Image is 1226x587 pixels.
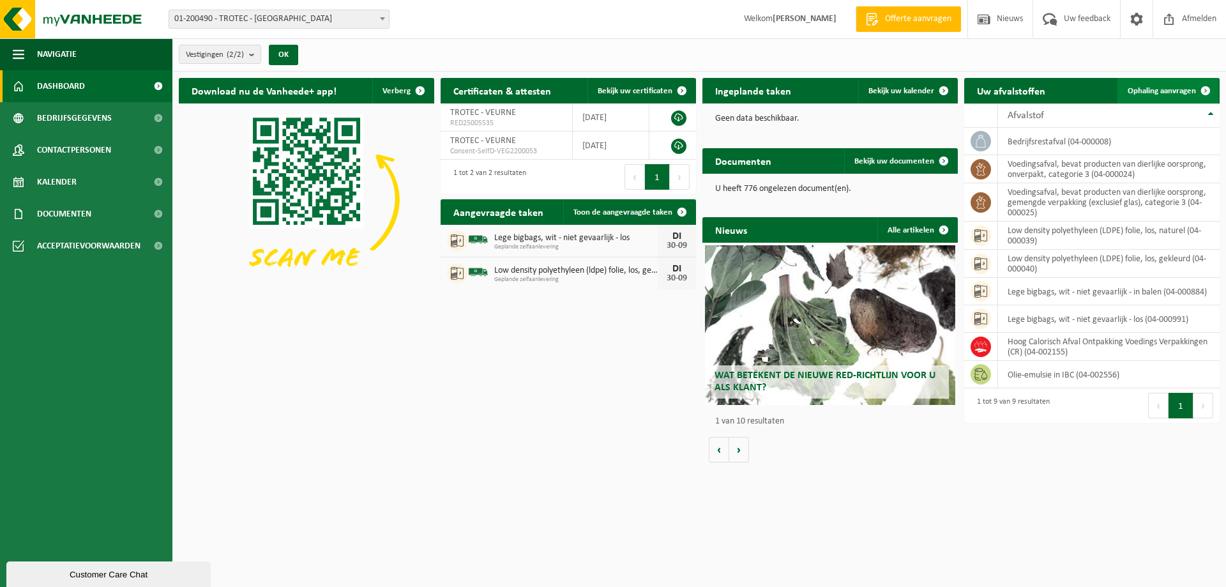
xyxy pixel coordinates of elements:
[709,437,729,462] button: Vorige
[227,50,244,59] count: (2/2)
[494,233,658,243] span: Lege bigbags, wit - niet gevaarlijk - los
[467,229,489,250] img: BL-SO-LV
[37,38,77,70] span: Navigatie
[372,78,433,103] button: Verberg
[37,102,112,134] span: Bedrijfsgegevens
[998,155,1220,183] td: voedingsafval, bevat producten van dierlijke oorsprong, onverpakt, categorie 3 (04-000024)
[37,230,140,262] span: Acceptatievoorwaarden
[882,13,955,26] span: Offerte aanvragen
[1193,393,1213,418] button: Next
[964,78,1058,103] h2: Uw afvalstoffen
[269,45,298,65] button: OK
[702,217,760,242] h2: Nieuws
[858,78,957,103] a: Bekijk uw kalender
[868,87,934,95] span: Bekijk uw kalender
[998,222,1220,250] td: low density polyethyleen (LDPE) folie, los, naturel (04-000039)
[450,146,563,156] span: Consent-SelfD-VEG2200053
[729,437,749,462] button: Volgende
[441,78,564,103] h2: Certificaten & attesten
[1117,78,1218,103] a: Ophaling aanvragen
[37,70,85,102] span: Dashboard
[179,78,349,103] h2: Download nu de Vanheede+ app!
[441,199,556,224] h2: Aangevraagde taken
[998,128,1220,155] td: bedrijfsrestafval (04-000008)
[1008,111,1044,121] span: Afvalstof
[715,417,951,426] p: 1 van 10 resultaten
[1148,393,1169,418] button: Previous
[844,148,957,174] a: Bekijk uw documenten
[998,361,1220,388] td: olie-emulsie in IBC (04-002556)
[563,199,695,225] a: Toon de aangevraagde taken
[773,14,836,24] strong: [PERSON_NAME]
[450,118,563,128] span: RED25005535
[37,166,77,198] span: Kalender
[664,274,690,283] div: 30-09
[467,261,489,283] img: BL-SO-LV
[37,198,91,230] span: Documenten
[1169,393,1193,418] button: 1
[37,134,111,166] span: Contactpersonen
[664,264,690,274] div: DI
[573,208,672,217] span: Toon de aangevraagde taken
[587,78,695,103] a: Bekijk uw certificaten
[998,333,1220,361] td: Hoog Calorisch Afval Ontpakking Voedings Verpakkingen (CR) (04-002155)
[664,241,690,250] div: 30-09
[179,45,261,64] button: Vestigingen(2/2)
[856,6,961,32] a: Offerte aanvragen
[169,10,390,29] span: 01-200490 - TROTEC - VEURNE
[624,164,645,190] button: Previous
[1128,87,1196,95] span: Ophaling aanvragen
[998,278,1220,305] td: lege bigbags, wit - niet gevaarlijk - in balen (04-000884)
[494,276,658,284] span: Geplande zelfaanlevering
[971,392,1050,420] div: 1 tot 9 van 9 resultaten
[186,45,244,65] span: Vestigingen
[447,163,526,191] div: 1 tot 2 van 2 resultaten
[598,87,672,95] span: Bekijk uw certificaten
[715,114,945,123] p: Geen data beschikbaar.
[715,370,935,393] span: Wat betekent de nieuwe RED-richtlijn voor u als klant?
[664,231,690,241] div: DI
[854,157,934,165] span: Bekijk uw documenten
[998,250,1220,278] td: low density polyethyleen (LDPE) folie, los, gekleurd (04-000040)
[998,305,1220,333] td: lege bigbags, wit - niet gevaarlijk - los (04-000991)
[573,103,649,132] td: [DATE]
[645,164,670,190] button: 1
[382,87,411,95] span: Verberg
[705,245,955,405] a: Wat betekent de nieuwe RED-richtlijn voor u als klant?
[877,217,957,243] a: Alle artikelen
[169,10,389,28] span: 01-200490 - TROTEC - VEURNE
[450,136,516,146] span: TROTEC - VEURNE
[715,185,945,194] p: U heeft 776 ongelezen document(en).
[702,148,784,173] h2: Documenten
[494,243,658,251] span: Geplande zelfaanlevering
[573,132,649,160] td: [DATE]
[702,78,804,103] h2: Ingeplande taken
[670,164,690,190] button: Next
[450,108,516,118] span: TROTEC - VEURNE
[179,103,434,295] img: Download de VHEPlus App
[998,183,1220,222] td: voedingsafval, bevat producten van dierlijke oorsprong, gemengde verpakking (exclusief glas), cat...
[494,266,658,276] span: Low density polyethyleen (ldpe) folie, los, gekleurd
[6,559,213,587] iframe: chat widget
